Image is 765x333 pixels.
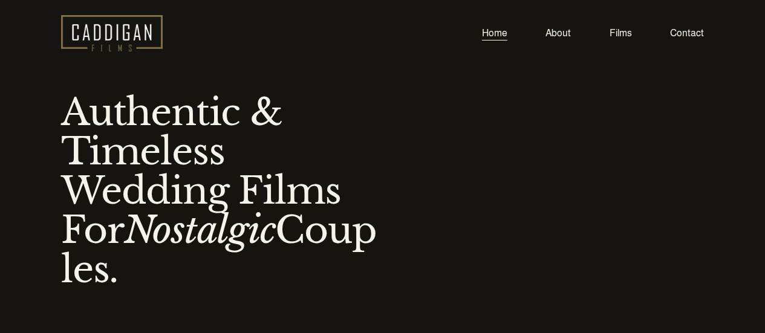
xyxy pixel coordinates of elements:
img: Caddigan Films [61,15,162,51]
a: Films [610,25,632,42]
em: Nostalgic [124,207,276,253]
a: Contact [670,25,704,42]
a: About [545,25,571,42]
h1: Authentic & Timeless Wedding Films For Couples. [61,92,382,289]
a: Home [482,25,507,42]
